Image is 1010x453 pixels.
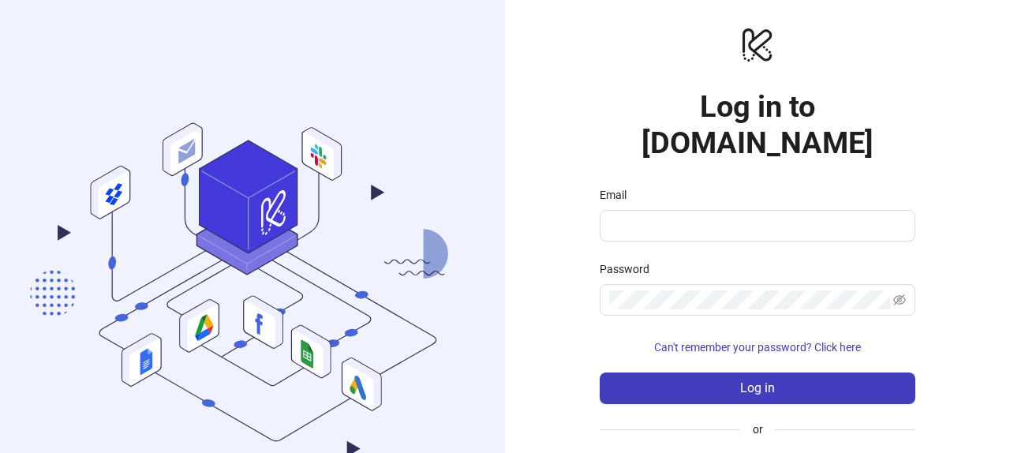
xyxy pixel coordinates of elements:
[600,335,915,360] button: Can't remember your password? Click here
[600,341,915,354] a: Can't remember your password? Click here
[893,294,906,306] span: eye-invisible
[654,341,861,354] span: Can't remember your password? Click here
[740,381,775,395] span: Log in
[609,216,903,235] input: Email
[600,88,915,161] h1: Log in to [DOMAIN_NAME]
[740,421,776,438] span: or
[609,290,890,309] input: Password
[600,260,660,278] label: Password
[600,373,915,404] button: Log in
[600,186,637,204] label: Email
